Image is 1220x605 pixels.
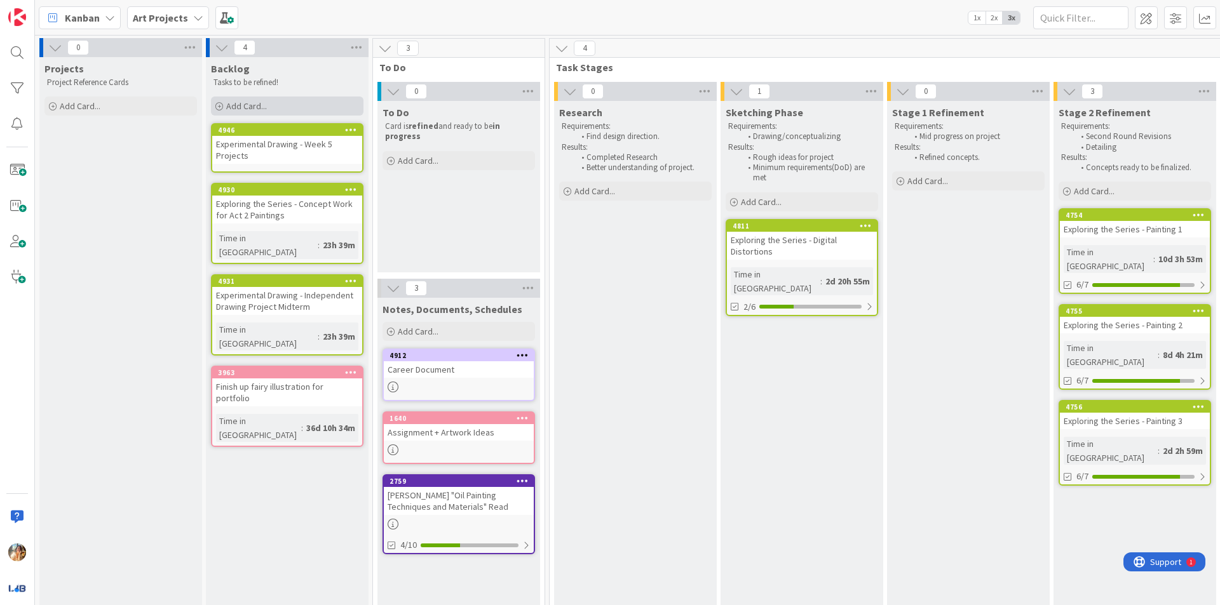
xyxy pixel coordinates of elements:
[727,220,877,260] div: 4811Exploring the Series - Digital Distortions
[741,152,876,163] li: Rough ideas for project
[320,238,358,252] div: 23h 39m
[1060,305,1210,333] div: 4755Exploring the Series - Painting 2
[1074,163,1209,173] li: Concepts ready to be finalized.
[1060,209,1210,237] div: 4754Exploring the Series - Painting 1
[907,152,1043,163] li: Refined concepts.
[8,8,26,26] img: Visit kanbanzone.com
[741,196,782,208] span: Add Card...
[67,40,89,55] span: 0
[986,11,1003,24] span: 2x
[574,41,595,56] span: 4
[390,351,534,360] div: 4912
[726,106,803,119] span: Sketching Phase
[895,121,1042,131] p: Requirements:
[968,11,986,24] span: 1x
[212,367,362,406] div: 3963Finish up fairy illustration for portfolio
[133,11,188,24] b: Art Projects
[212,378,362,406] div: Finish up fairy illustration for portfolio
[915,84,937,99] span: 0
[1061,121,1209,131] p: Requirements:
[320,329,358,343] div: 23h 39m
[727,220,877,232] div: 4811
[384,350,534,378] div: 4912Career Document
[562,121,709,131] p: Requirements:
[27,2,58,17] span: Support
[741,163,876,183] li: Minimum requirements(DoD) are met
[1074,142,1209,152] li: Detailing
[1059,106,1151,119] span: Stage 2 Refinement
[892,106,984,119] span: Stage 1 Refinement
[384,413,534,441] div: 1640Assignment + Artwork Ideas
[384,475,534,487] div: 2759
[301,421,303,435] span: :
[1074,185,1115,197] span: Add Card...
[384,424,534,441] div: Assignment + Artwork Ideas
[1033,6,1128,29] input: Quick Filter...
[212,136,362,164] div: Experimental Drawing - Week 5 Projects
[1076,374,1088,387] span: 6/7
[749,84,770,99] span: 1
[383,106,409,119] span: To Do
[574,131,710,142] li: Find design direction.
[234,40,255,55] span: 4
[212,367,362,378] div: 3963
[218,368,362,377] div: 3963
[226,100,267,112] span: Add Card...
[397,41,419,56] span: 3
[1064,245,1153,273] div: Time in [GEOGRAPHIC_DATA]
[44,62,84,75] span: Projects
[1064,341,1158,369] div: Time in [GEOGRAPHIC_DATA]
[400,538,417,552] span: 4/10
[1076,470,1088,483] span: 6/7
[8,579,26,597] img: avatar
[574,185,615,197] span: Add Card...
[405,84,427,99] span: 0
[1060,401,1210,413] div: 4756
[213,77,361,88] p: Tasks to be refined!
[741,131,876,142] li: Drawing/conceptualizing
[728,142,876,152] p: Results:
[398,155,438,166] span: Add Card...
[559,106,602,119] span: Research
[574,163,710,173] li: Better understanding of project.
[212,196,362,223] div: Exploring the Series - Concept Work for Act 2 Paintings
[218,185,362,194] div: 4930
[822,274,873,288] div: 2d 20h 55m
[8,543,26,561] img: JF
[1003,11,1020,24] span: 3x
[1074,131,1209,142] li: Second Round Revisions
[303,421,358,435] div: 36d 10h 34m
[733,222,877,230] div: 4811
[216,322,318,350] div: Time in [GEOGRAPHIC_DATA]
[1155,252,1206,266] div: 10d 3h 53m
[582,84,604,99] span: 0
[218,126,362,135] div: 4946
[384,350,534,361] div: 4912
[60,100,100,112] span: Add Card...
[1060,413,1210,429] div: Exploring the Series - Painting 3
[66,5,69,15] div: 1
[211,62,250,75] span: Backlog
[212,184,362,196] div: 4930
[1160,348,1206,362] div: 8d 4h 21m
[384,475,534,515] div: 2759[PERSON_NAME] "Oil Painting Techniques and Materials" Read
[212,276,362,315] div: 4931Experimental Drawing - Independent Drawing Project Midterm
[727,232,877,260] div: Exploring the Series - Digital Distortions
[385,121,502,142] strong: in progress
[1076,278,1088,291] span: 6/7
[562,142,709,152] p: Results:
[907,131,1043,142] li: Mid progress on project
[1158,348,1160,362] span: :
[1158,444,1160,458] span: :
[47,77,194,88] p: Project Reference Cards
[318,238,320,252] span: :
[1081,84,1103,99] span: 3
[1066,211,1210,220] div: 4754
[1060,221,1210,237] div: Exploring the Series - Painting 1
[65,10,100,25] span: Kanban
[390,477,534,486] div: 2759
[1153,252,1155,266] span: :
[1064,437,1158,465] div: Time in [GEOGRAPHIC_DATA]
[385,121,532,142] p: Card is and ready to be
[318,329,320,343] span: :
